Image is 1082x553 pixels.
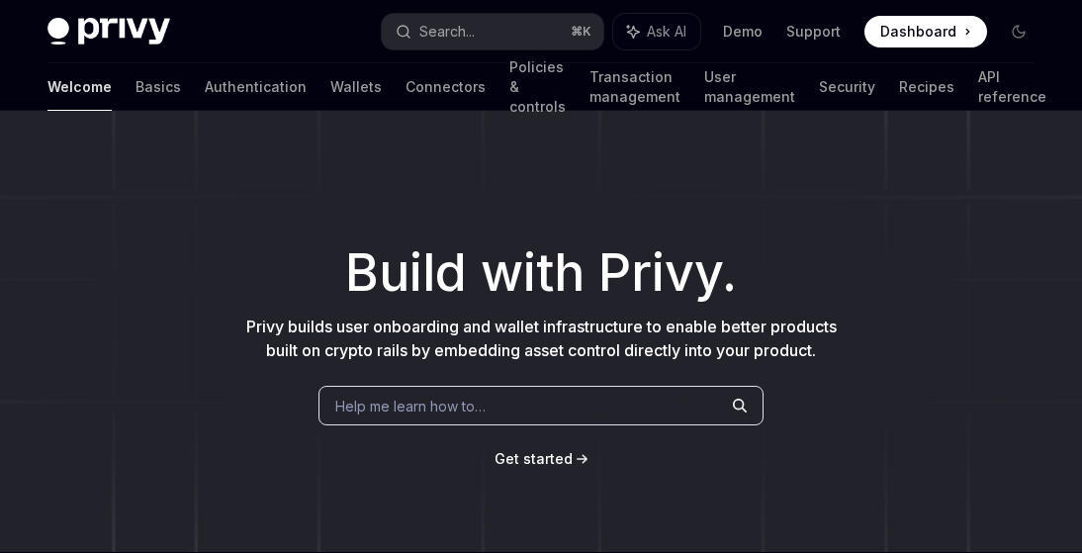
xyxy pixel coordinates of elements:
[723,22,763,42] a: Demo
[819,63,875,111] a: Security
[786,22,841,42] a: Support
[246,317,837,360] span: Privy builds user onboarding and wallet infrastructure to enable better products built on crypto ...
[864,16,987,47] a: Dashboard
[205,63,307,111] a: Authentication
[335,396,486,416] span: Help me learn how to…
[419,20,475,44] div: Search...
[345,255,737,291] span: Build with Privy.
[613,14,700,49] button: Ask AI
[509,63,566,111] a: Policies & controls
[495,449,573,469] a: Get started
[330,63,382,111] a: Wallets
[880,22,956,42] span: Dashboard
[495,450,573,467] span: Get started
[571,24,591,40] span: ⌘ K
[647,22,686,42] span: Ask AI
[589,63,680,111] a: Transaction management
[135,63,181,111] a: Basics
[47,63,112,111] a: Welcome
[47,18,170,46] img: dark logo
[899,63,954,111] a: Recipes
[1003,16,1035,47] button: Toggle dark mode
[978,63,1046,111] a: API reference
[406,63,486,111] a: Connectors
[382,14,603,49] button: Search...⌘K
[704,63,795,111] a: User management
